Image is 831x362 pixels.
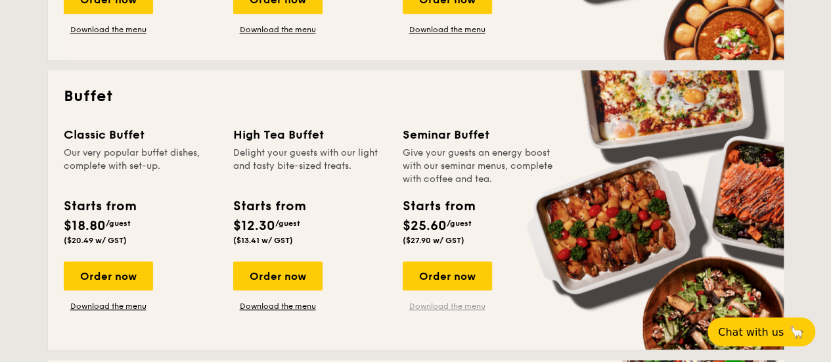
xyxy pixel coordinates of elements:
[403,218,447,234] span: $25.60
[403,301,492,311] a: Download the menu
[64,147,217,186] div: Our very popular buffet dishes, complete with set-up.
[403,125,556,144] div: Seminar Buffet
[233,301,323,311] a: Download the menu
[403,236,464,245] span: ($27.90 w/ GST)
[233,147,387,186] div: Delight your guests with our light and tasty bite-sized treats.
[64,236,127,245] span: ($20.49 w/ GST)
[789,325,805,340] span: 🦙
[233,236,293,245] span: ($13.41 w/ GST)
[64,218,106,234] span: $18.80
[233,196,305,216] div: Starts from
[233,218,275,234] span: $12.30
[106,219,131,228] span: /guest
[403,147,556,186] div: Give your guests an energy boost with our seminar menus, complete with coffee and tea.
[233,24,323,35] a: Download the menu
[447,219,472,228] span: /guest
[64,261,153,290] div: Order now
[233,261,323,290] div: Order now
[233,125,387,144] div: High Tea Buffet
[718,326,784,338] span: Chat with us
[403,24,492,35] a: Download the menu
[64,301,153,311] a: Download the menu
[275,219,300,228] span: /guest
[64,86,768,107] h2: Buffet
[64,125,217,144] div: Classic Buffet
[64,196,135,216] div: Starts from
[64,24,153,35] a: Download the menu
[403,196,474,216] div: Starts from
[403,261,492,290] div: Order now
[707,317,815,346] button: Chat with us🦙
